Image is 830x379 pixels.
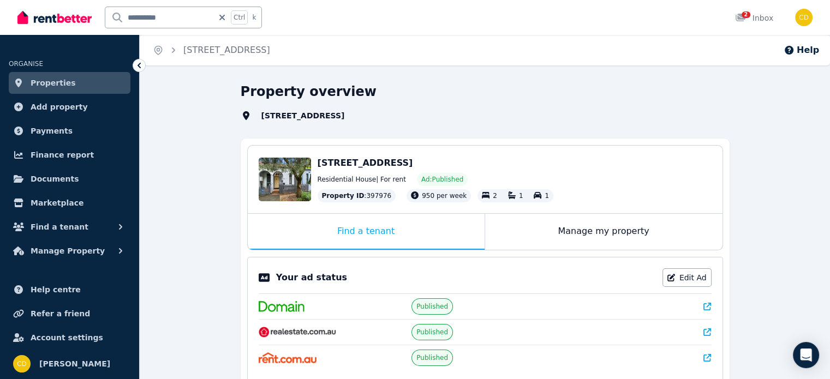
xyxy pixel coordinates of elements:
[31,196,83,209] span: Marketplace
[545,192,549,200] span: 1
[662,268,712,287] a: Edit Ad
[9,192,130,214] a: Marketplace
[9,96,130,118] a: Add property
[140,35,283,65] nav: Breadcrumb
[255,110,365,121] span: [STREET_ADDRESS]
[9,240,130,262] button: Manage Property
[9,279,130,300] a: Help centre
[31,100,88,113] span: Add property
[183,45,270,55] a: [STREET_ADDRESS]
[318,158,413,168] span: [STREET_ADDRESS]
[31,148,94,161] span: Finance report
[9,216,130,238] button: Find a tenant
[31,307,90,320] span: Refer a friend
[318,175,406,184] span: Residential House | For rent
[485,214,722,250] div: Manage my property
[735,13,773,23] div: Inbox
[793,342,819,368] div: Open Intercom Messenger
[31,220,88,233] span: Find a tenant
[248,214,485,250] div: Find a tenant
[421,175,463,184] span: Ad: Published
[784,44,819,57] button: Help
[9,60,43,68] span: ORGANISE
[9,144,130,166] a: Finance report
[17,9,92,26] img: RentBetter
[742,11,750,18] span: 2
[416,328,448,336] span: Published
[9,72,130,94] a: Properties
[493,192,497,200] span: 2
[31,283,81,296] span: Help centre
[795,9,813,26] img: Chris Dimitropoulos
[322,191,365,200] span: Property ID
[519,192,523,200] span: 1
[9,327,130,348] a: Account settings
[31,172,79,185] span: Documents
[416,302,448,311] span: Published
[259,301,304,312] img: Domain.com.au
[422,192,467,200] span: 950 per week
[318,189,396,202] div: : 397976
[241,83,377,100] h1: Property overview
[9,168,130,190] a: Documents
[31,124,73,137] span: Payments
[259,352,317,363] img: Rent.com.au
[31,244,105,257] span: Manage Property
[31,331,103,344] span: Account settings
[416,353,448,362] span: Published
[9,303,130,324] a: Refer a friend
[9,120,130,142] a: Payments
[13,355,31,372] img: Chris Dimitropoulos
[259,327,337,338] img: RealEstate.com.au
[252,13,256,22] span: k
[31,76,76,89] span: Properties
[276,271,347,284] p: Your ad status
[231,10,248,25] span: Ctrl
[39,357,110,370] span: [PERSON_NAME]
